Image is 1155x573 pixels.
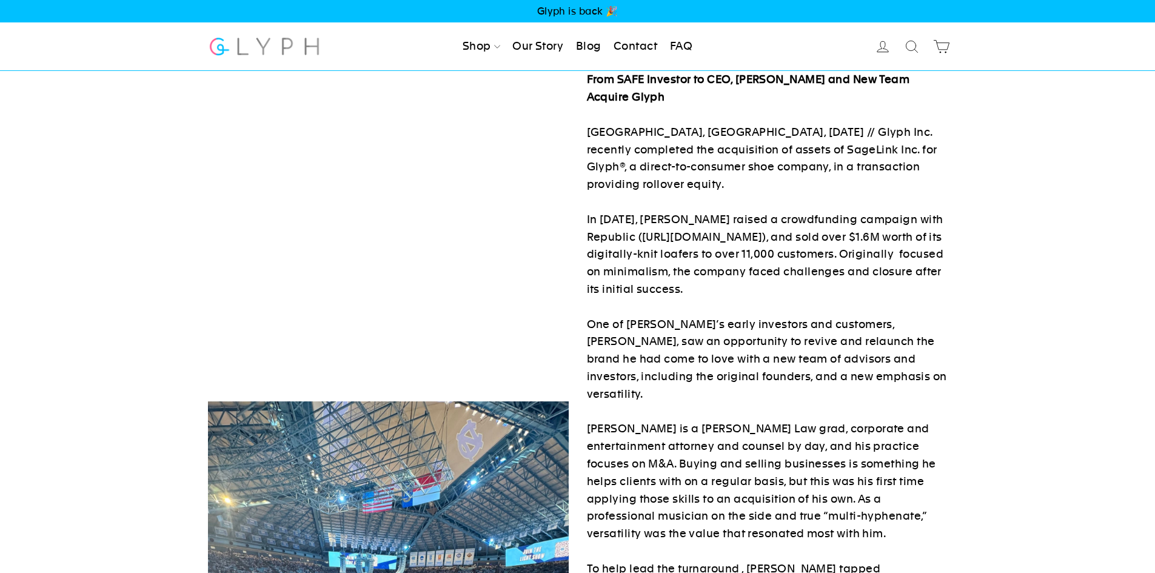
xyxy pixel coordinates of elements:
[458,33,697,60] ul: Primary
[571,33,606,60] a: Blog
[665,33,697,60] a: FAQ
[609,33,662,60] a: Contact
[507,33,568,60] a: Our Story
[208,30,321,62] img: Glyph
[587,73,910,103] strong: From SAFE Investor to CEO, [PERSON_NAME] and New Team Acquire Glyph
[458,33,505,60] a: Shop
